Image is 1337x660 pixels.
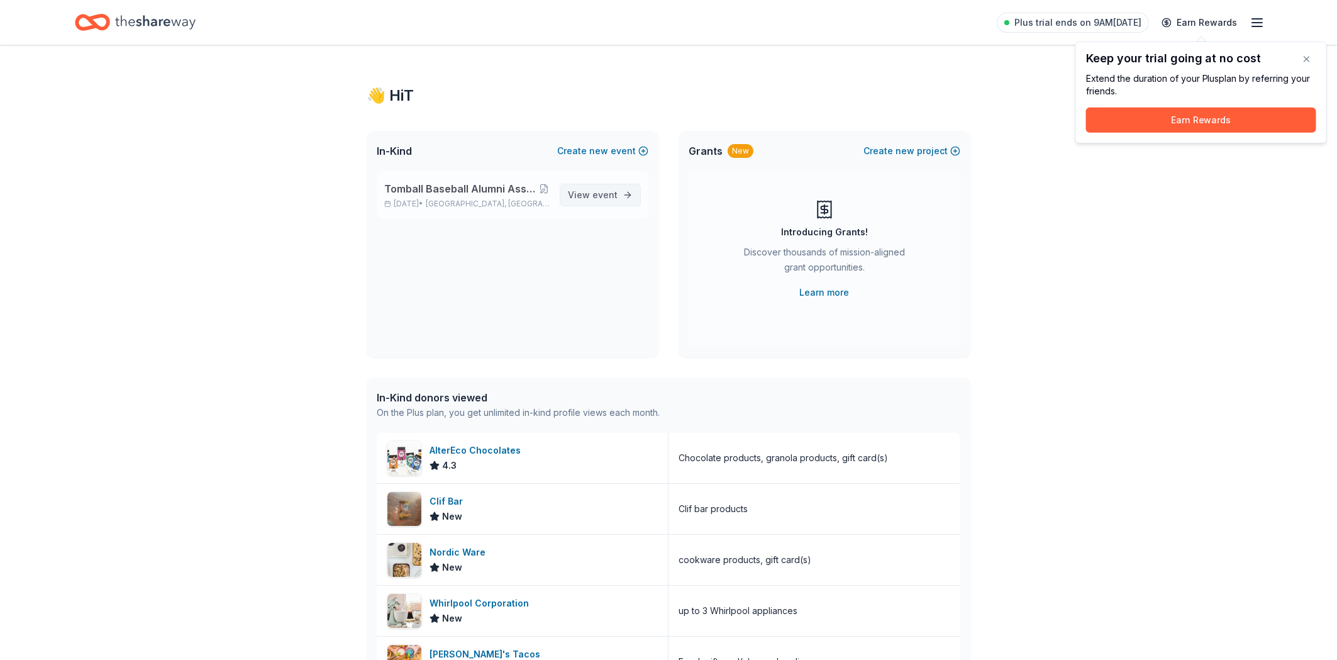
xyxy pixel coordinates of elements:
a: Home [75,8,196,37]
span: 4.3 [442,458,457,473]
span: event [592,189,618,200]
div: Keep your trial going at no cost [1086,52,1316,65]
div: Whirlpool Corporation [430,596,534,611]
button: Earn Rewards [1086,108,1316,133]
div: Nordic Ware [430,545,491,560]
div: Introducing Grants! [781,225,868,240]
img: Image for Whirlpool Corporation [387,594,421,628]
span: Grants [689,143,723,159]
button: Createnewevent [557,143,648,159]
img: Image for AlterEco Chocolates [387,441,421,475]
span: View [568,187,618,203]
div: Clif bar products [679,501,748,517]
div: In-Kind donors viewed [377,390,660,405]
a: View event [560,184,641,206]
a: Learn more [800,285,850,300]
a: Plus trial ends on 9AM[DATE] [997,13,1149,33]
span: [GEOGRAPHIC_DATA], [GEOGRAPHIC_DATA] [426,199,550,209]
span: new [589,143,608,159]
img: Image for Clif Bar [387,492,421,526]
span: New [442,509,462,524]
img: Image for Nordic Ware [387,543,421,577]
span: New [442,611,462,626]
div: AlterEco Chocolates [430,443,526,458]
div: Extend the duration of your Plus plan by referring your friends. [1086,72,1316,98]
div: 👋 Hi T [367,86,970,106]
div: New [728,144,753,158]
span: new [896,143,914,159]
div: Clif Bar [430,494,468,509]
button: Createnewproject [863,143,960,159]
span: Tomball Baseball Alumni Association 26th Annual Golf Tournament [384,181,538,196]
div: On the Plus plan, you get unlimited in-kind profile views each month. [377,405,660,420]
div: cookware products, gift card(s) [679,552,811,568]
span: Plus trial ends on 9AM[DATE] [1014,15,1141,30]
div: Discover thousands of mission-aligned grant opportunities. [739,245,910,280]
p: [DATE] • [384,199,550,209]
a: Earn Rewards [1154,11,1245,34]
span: In-Kind [377,143,412,159]
div: Chocolate products, granola products, gift card(s) [679,450,888,466]
span: New [442,560,462,575]
div: up to 3 Whirlpool appliances [679,603,797,618]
